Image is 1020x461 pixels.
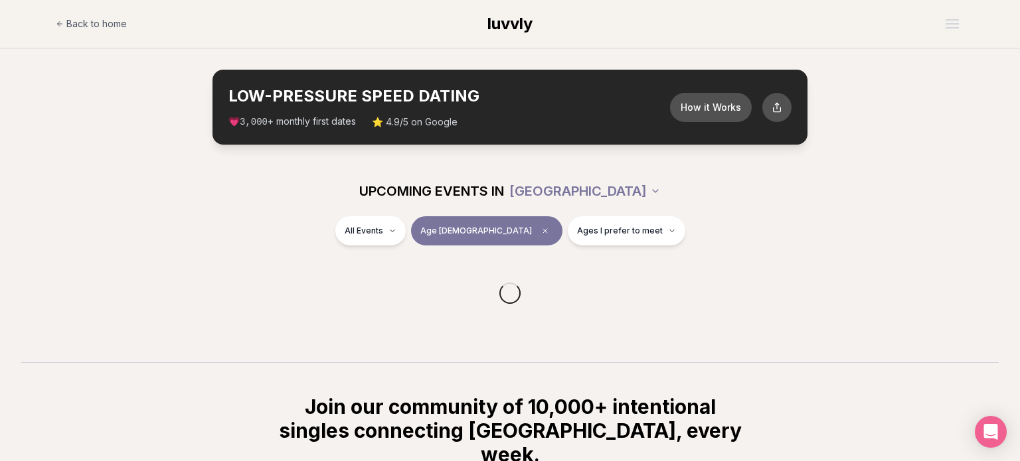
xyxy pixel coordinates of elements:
a: Back to home [56,11,127,37]
span: ⭐ 4.9/5 on Google [372,115,458,129]
button: Open menu [940,14,964,34]
span: Age [DEMOGRAPHIC_DATA] [420,226,532,236]
button: Age [DEMOGRAPHIC_DATA]Clear age [411,216,562,245]
button: How it Works [670,93,752,122]
span: luvvly [487,14,533,33]
button: All Events [335,216,406,245]
span: Back to home [66,17,127,31]
span: UPCOMING EVENTS IN [360,182,505,200]
span: Ages I prefer to meet [577,226,663,236]
h2: LOW-PRESSURE SPEED DATING [228,86,670,107]
span: All Events [345,226,383,236]
button: Ages I prefer to meet [568,216,685,245]
div: Open Intercom Messenger [975,416,1007,448]
span: Clear age [537,223,553,239]
button: [GEOGRAPHIC_DATA] [510,176,661,206]
a: luvvly [487,13,533,34]
span: 💗 + monthly first dates [228,115,356,129]
span: 3,000 [240,117,268,127]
